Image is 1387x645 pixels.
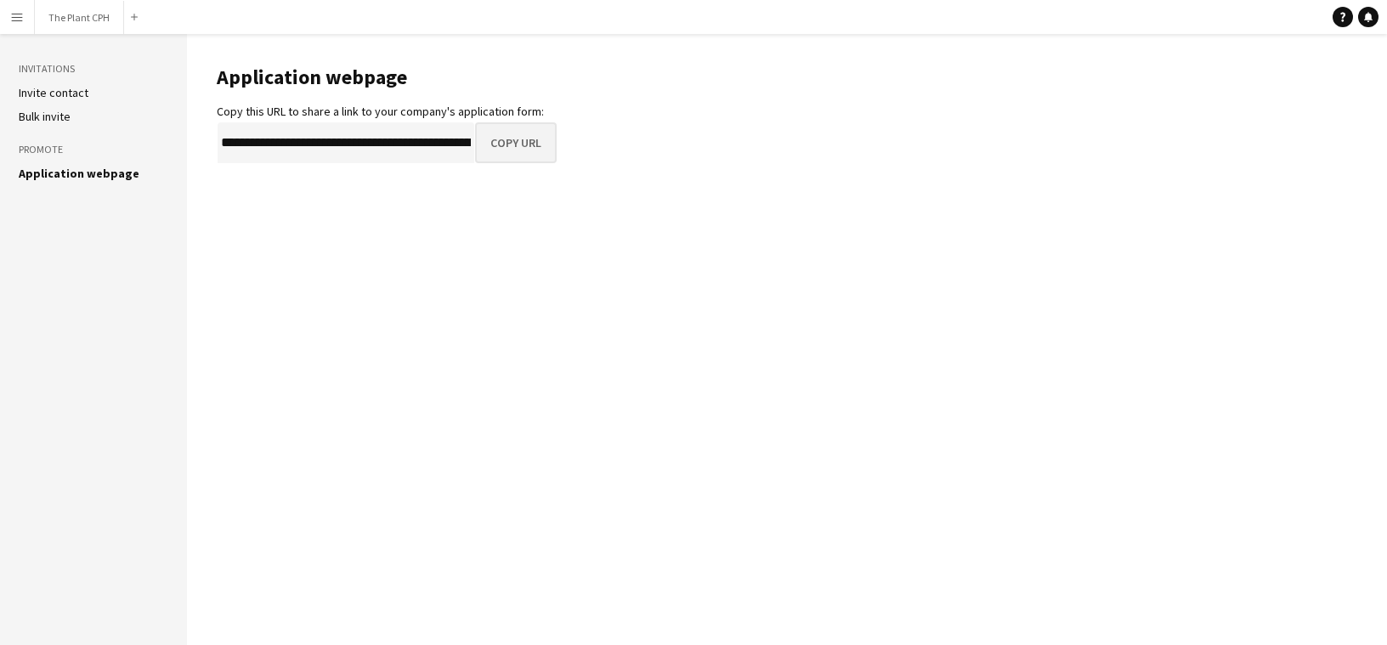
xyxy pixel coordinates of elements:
[475,122,557,163] button: Copy URL
[19,109,71,124] a: Bulk invite
[35,1,124,34] button: The Plant CPH
[19,85,88,100] a: Invite contact
[19,142,168,157] h3: Promote
[217,65,557,90] h1: Application webpage
[19,166,139,181] a: Application webpage
[19,61,168,76] h3: Invitations
[217,104,557,119] div: Copy this URL to share a link to your company's application form:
